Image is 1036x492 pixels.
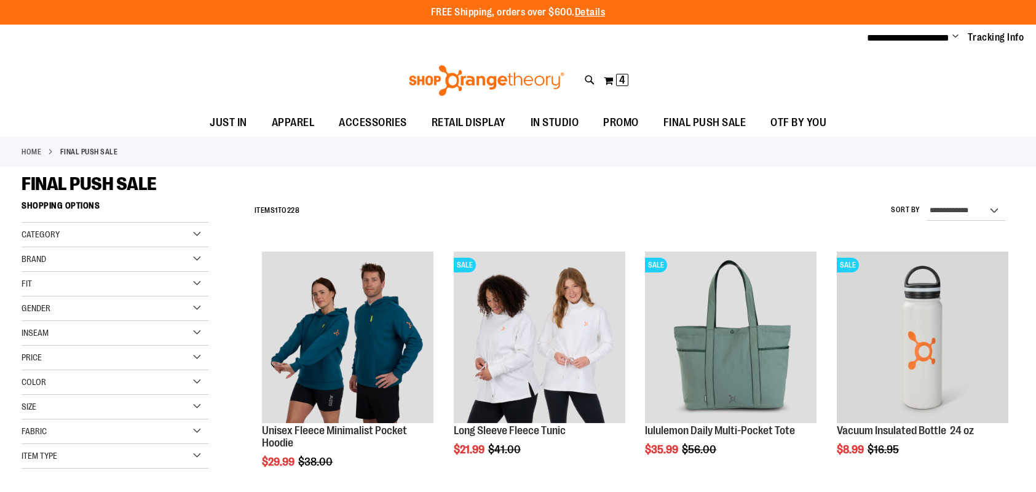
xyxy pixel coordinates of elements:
span: PROMO [603,109,639,137]
img: lululemon Daily Multi-Pocket Tote [645,252,817,423]
div: product [639,245,823,487]
span: Gender [22,303,50,313]
span: APPAREL [272,109,315,137]
span: $41.00 [488,443,523,456]
a: OTF BY YOU [758,109,839,137]
a: IN STUDIO [518,109,591,137]
span: 228 [287,206,300,215]
img: Product image for Fleece Long Sleeve [454,252,625,423]
a: JUST IN [197,109,259,137]
a: Unisex Fleece Minimalist Pocket Hoodie [262,424,407,449]
a: Tracking Info [968,31,1024,44]
span: $8.99 [837,443,866,456]
span: SALE [837,258,859,272]
span: IN STUDIO [531,109,579,137]
span: RETAIL DISPLAY [432,109,506,137]
a: lululemon Daily Multi-Pocket Tote [645,424,795,437]
a: ACCESSORIES [326,109,419,137]
img: Vacuum Insulated Bottle 24 oz [837,252,1008,423]
a: Vacuum Insulated Bottle 24 ozSALE [837,252,1008,425]
h2: Items to [255,201,300,220]
strong: FINAL PUSH SALE [60,146,118,157]
img: Unisex Fleece Minimalist Pocket Hoodie [262,252,433,423]
label: Sort By [891,205,920,215]
span: $16.95 [868,443,901,456]
a: PROMO [591,109,651,137]
span: 4 [619,74,625,86]
button: Account menu [952,31,959,44]
span: SALE [454,258,476,272]
div: product [831,245,1014,487]
a: APPAREL [259,109,327,137]
span: FINAL PUSH SALE [663,109,746,137]
span: $38.00 [298,456,334,468]
a: Vacuum Insulated Bottle 24 oz [837,424,974,437]
span: Item Type [22,451,57,461]
span: Fabric [22,426,47,436]
span: $35.99 [645,443,680,456]
span: Price [22,352,42,362]
span: 1 [275,206,278,215]
img: Shop Orangetheory [407,65,566,96]
a: Unisex Fleece Minimalist Pocket Hoodie [262,252,433,425]
span: Color [22,377,46,387]
a: Product image for Fleece Long SleeveSALE [454,252,625,425]
span: FINAL PUSH SALE [22,173,157,194]
strong: Shopping Options [22,195,208,223]
p: FREE Shipping, orders over $600. [431,6,606,20]
span: Size [22,402,36,411]
span: SALE [645,258,667,272]
span: ACCESSORIES [339,109,407,137]
div: product [448,245,631,487]
a: FINAL PUSH SALE [651,109,759,137]
span: Category [22,229,60,239]
span: OTF BY YOU [770,109,826,137]
span: Inseam [22,328,49,338]
span: $21.99 [454,443,486,456]
span: JUST IN [210,109,247,137]
a: Details [575,7,606,18]
span: Brand [22,254,46,264]
a: RETAIL DISPLAY [419,109,518,137]
span: $56.00 [682,443,718,456]
a: lululemon Daily Multi-Pocket ToteSALE [645,252,817,425]
span: $29.99 [262,456,296,468]
a: Long Sleeve Fleece Tunic [454,424,566,437]
a: Home [22,146,41,157]
span: Fit [22,279,32,288]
